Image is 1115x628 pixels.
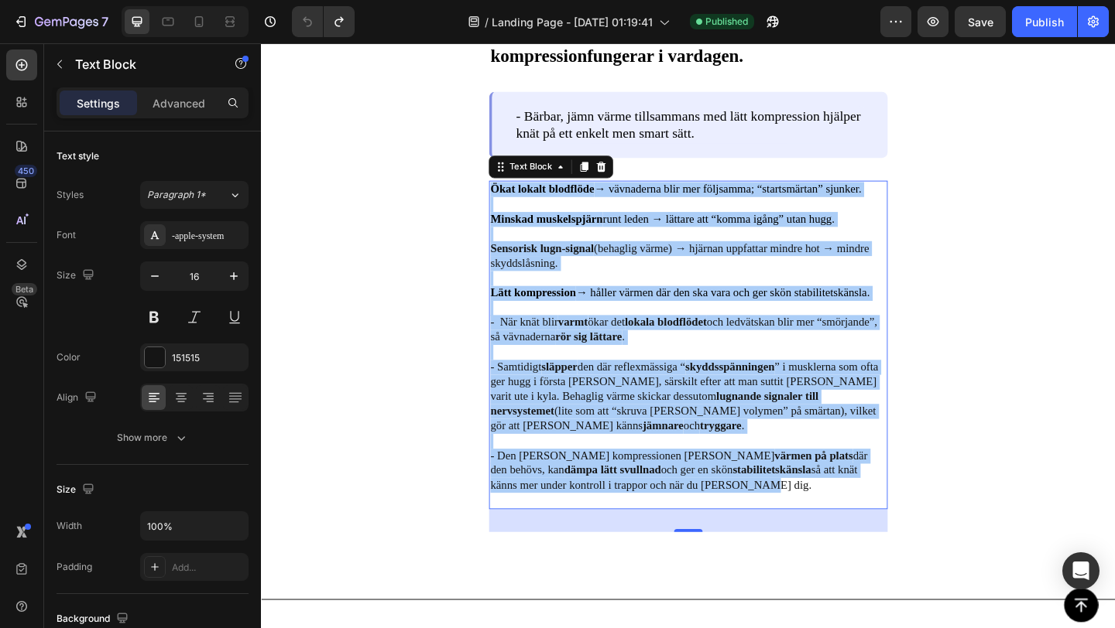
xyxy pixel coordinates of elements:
strong: rör sig lättare [320,312,393,326]
p: - När knät blir ökar det och ledvätskan blir mer “smörjande”, så vävnaderna . [249,295,680,328]
strong: Sensorisk lugn-signal [249,216,362,229]
span: runt leden → lättare att “komma igång” utan hugg. [249,184,624,197]
strong: dämpa lätt svullnad [330,457,435,470]
span: - Bärbar, jämn värme tillsammans med lätt kompression hjälper knät på ett enkelt men smart sätt. [277,70,652,106]
div: Add... [172,561,245,575]
div: Text style [57,149,99,163]
div: Font [57,228,76,242]
div: Text Block [267,128,320,142]
p: - Samtidigt den där reflexmässiga “ ” i musklerna som ofta ger hugg i första [PERSON_NAME], särsk... [249,344,680,425]
div: 450 [15,165,37,177]
strong: stabilitetskänsla [513,457,598,470]
span: / [485,14,489,30]
span: → håller värmen där den ska vara och ger skön stabilitetskänsla. [249,265,662,278]
div: -apple-system [172,229,245,243]
span: Save [968,15,993,29]
div: Styles [57,188,84,202]
div: Rich Text Editor. Editing area: main [248,149,681,507]
button: Save [955,6,1006,37]
div: Undo/Redo [292,6,355,37]
div: Size [57,265,98,286]
strong: släpper [305,345,345,358]
p: - Den [PERSON_NAME] kompressionen [PERSON_NAME] där den behövs, kan och ger en skön så att knät k... [249,441,680,489]
p: 7 [101,12,108,31]
input: Auto [141,512,248,540]
strong: värmen på plats [558,442,643,455]
span: Published [705,15,748,29]
button: Show more [57,424,249,452]
div: Width [57,519,82,533]
p: Advanced [153,95,205,111]
strong: jämnare [415,409,459,422]
div: Publish [1025,14,1064,30]
span: → vävnaderna blir mer följsamma; “startsmärtan” sjunker. [249,152,653,165]
iframe: Design area [261,43,1115,628]
div: Padding [57,560,92,574]
strong: Ökat lokalt blodflöde [249,152,362,165]
div: Color [57,350,81,364]
p: Settings [77,95,120,111]
div: Show more [117,430,189,445]
button: Paragraph 1* [140,181,249,209]
button: Publish [1012,6,1077,37]
div: 151515 [172,351,245,365]
strong: lokala blodflödet [396,296,485,309]
strong: lugnande signaler till nervsystemet [249,377,606,406]
strong: varmt [323,296,355,309]
strong: Minskad muskelspjärn [249,184,372,197]
div: Align [57,387,100,408]
div: Open Intercom Messenger [1062,552,1100,589]
span: Paragraph 1* [147,188,206,202]
strong: skyddsspänningen [461,345,558,358]
button: 7 [6,6,115,37]
p: Text Block [75,55,207,73]
strong: tryggare [477,409,522,422]
strong: Lätt kompression [249,265,342,278]
span: Landing Page - [DATE] 01:19:41 [492,14,653,30]
span: (behaglig värme) → hjärnan uppfattar mindre hot → mindre skyddslåsning. [249,216,661,245]
div: Beta [12,283,37,295]
div: Size [57,480,98,500]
